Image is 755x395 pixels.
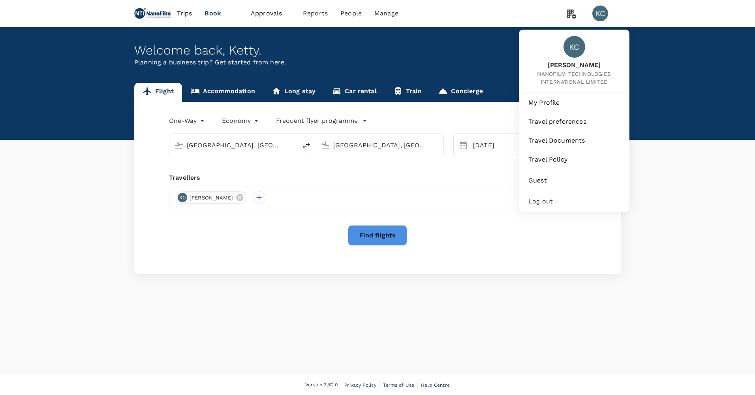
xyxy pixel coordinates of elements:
[291,144,293,146] button: Open
[519,61,629,70] span: [PERSON_NAME]
[438,144,439,146] button: Open
[251,9,290,18] span: Approvals
[205,9,221,18] span: Book
[522,132,626,149] a: Travel Documents
[528,176,620,185] span: Guest
[333,139,427,151] input: Going to
[522,94,626,111] a: My Profile
[324,83,385,102] a: Car rental
[344,381,376,389] a: Privacy Policy
[187,139,280,151] input: Depart from
[276,116,358,126] p: Frequent flyer programme
[528,155,620,164] span: Travel Policy
[263,83,324,102] a: Long stay
[528,98,620,107] span: My Profile
[305,381,338,389] span: Version 3.52.0
[383,382,414,388] span: Terms of Use
[176,191,246,204] div: KC[PERSON_NAME]
[178,193,187,202] div: KC
[134,5,171,22] img: NANOFILM TECHNOLOGIES INTERNATIONAL LIMITED
[522,151,626,168] a: Travel Policy
[185,194,238,202] span: [PERSON_NAME]
[134,58,621,67] p: Planning a business trip? Get started from here.
[222,115,260,127] div: Economy
[348,225,407,246] button: Find flights
[177,9,192,18] span: Trips
[519,70,629,86] span: NANOFILM TECHNOLOGIES INTERNATIONAL LIMITED
[528,117,620,126] span: Travel preferences
[169,173,586,182] div: Travellers
[385,83,430,102] a: Train
[592,6,608,21] div: KC
[169,115,206,127] div: One-Way
[340,9,362,18] span: People
[182,83,263,102] a: Accommodation
[470,137,522,153] div: [DATE]
[134,43,621,58] div: Welcome back , Ketty .
[430,83,491,102] a: Concierge
[383,381,414,389] a: Terms of Use
[563,36,585,58] div: KC
[528,197,620,206] span: Log out
[421,382,450,388] span: Help Centre
[276,116,367,126] button: Frequent flyer programme
[303,9,328,18] span: Reports
[522,113,626,130] a: Travel preferences
[528,136,620,145] span: Travel Documents
[134,83,182,102] a: Flight
[374,9,398,18] span: Manage
[297,136,316,155] button: delete
[522,172,626,189] a: Guest
[344,382,376,388] span: Privacy Policy
[522,193,626,210] div: Log out
[421,381,450,389] a: Help Centre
